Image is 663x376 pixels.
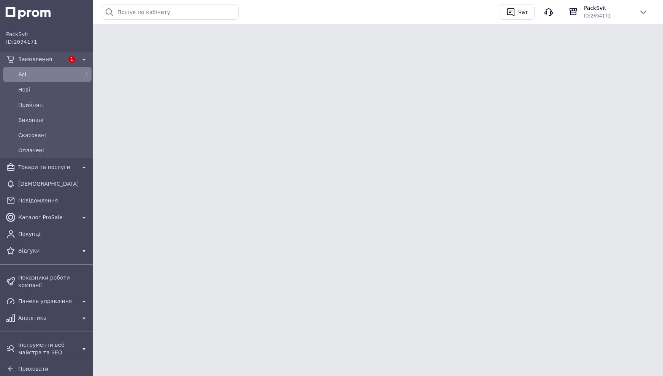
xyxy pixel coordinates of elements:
[18,101,89,109] span: Прийняті
[18,314,76,322] span: Аналітика
[18,180,89,188] span: [DEMOGRAPHIC_DATA]
[18,274,89,289] span: Показники роботи компанії
[18,71,73,78] span: Всi
[18,55,64,63] span: Замовлення
[6,30,89,38] span: PackSvit
[85,71,89,77] span: 1
[102,5,239,20] input: Пошук по кабінету
[18,197,89,204] span: Повідомлення
[584,4,633,12] span: PackSvit
[584,13,611,19] span: ID: 2694171
[18,247,76,254] span: Відгуки
[517,6,530,18] div: Чат
[18,163,76,171] span: Товари та послуги
[68,56,75,63] span: 1
[18,116,89,124] span: Виконані
[18,213,76,221] span: Каталог ProSale
[18,131,89,139] span: Скасовані
[18,147,89,154] span: Оплачені
[18,297,76,305] span: Панель управління
[18,230,89,238] span: Покупці
[18,341,76,356] span: Інструменти веб-майстра та SEO
[6,39,37,45] span: ID: 2694171
[500,5,535,20] button: Чат
[18,366,48,372] span: Приховати
[18,86,89,93] span: Нові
